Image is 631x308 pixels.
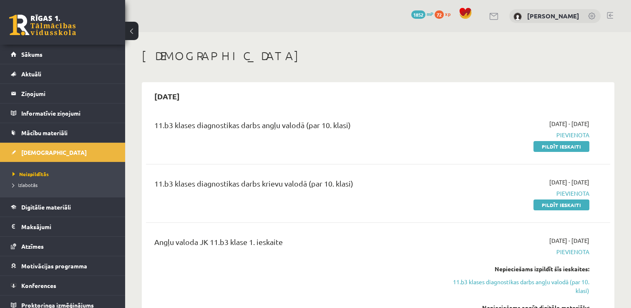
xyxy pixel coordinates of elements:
a: Sākums [11,45,115,64]
legend: Maksājumi [21,217,115,236]
span: 1852 [411,10,425,19]
a: Rīgas 1. Tālmācības vidusskola [9,15,76,35]
a: Pildīt ieskaiti [533,141,589,152]
span: Pievienota [453,131,589,139]
a: Atzīmes [11,237,115,256]
a: Pildīt ieskaiti [533,199,589,210]
span: mP [427,10,433,17]
a: Motivācijas programma [11,256,115,275]
a: Aktuāli [11,64,115,83]
span: xp [445,10,450,17]
span: Izlabotās [13,182,38,188]
a: Ziņojumi [11,84,115,103]
span: Neizpildītās [13,171,49,177]
div: Nepieciešams izpildīt šīs ieskaites: [453,265,589,273]
span: Atzīmes [21,242,44,250]
a: Izlabotās [13,181,117,189]
a: Konferences [11,276,115,295]
a: Mācību materiāli [11,123,115,142]
div: Angļu valoda JK 11.b3 klase 1. ieskaite [154,236,440,252]
legend: Informatīvie ziņojumi [21,104,115,123]
a: 11.b3 klases diagnostikas darbs angļu valodā (par 10. klasi) [453,278,589,295]
a: Digitālie materiāli [11,197,115,217]
img: Vladislava Smirnova [513,13,522,21]
span: Sākums [21,50,43,58]
span: Motivācijas programma [21,262,87,270]
h2: [DATE] [146,86,188,106]
a: 72 xp [435,10,455,17]
a: 1852 mP [411,10,433,17]
span: 72 [435,10,444,19]
a: Maksājumi [11,217,115,236]
h1: [DEMOGRAPHIC_DATA] [142,49,614,63]
div: 11.b3 klases diagnostikas darbs krievu valodā (par 10. klasi) [154,178,440,193]
span: [DATE] - [DATE] [549,119,589,128]
a: Neizpildītās [13,170,117,178]
span: Pievienota [453,189,589,198]
span: Konferences [21,282,56,289]
a: Informatīvie ziņojumi [11,104,115,123]
div: 11.b3 klases diagnostikas darbs angļu valodā (par 10. klasi) [154,119,440,135]
span: Mācību materiāli [21,129,68,136]
a: [PERSON_NAME] [527,12,579,20]
a: [DEMOGRAPHIC_DATA] [11,143,115,162]
legend: Ziņojumi [21,84,115,103]
span: [DEMOGRAPHIC_DATA] [21,149,87,156]
span: [DATE] - [DATE] [549,178,589,187]
span: Aktuāli [21,70,41,78]
span: Digitālie materiāli [21,203,71,211]
span: [DATE] - [DATE] [549,236,589,245]
span: Pievienota [453,247,589,256]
